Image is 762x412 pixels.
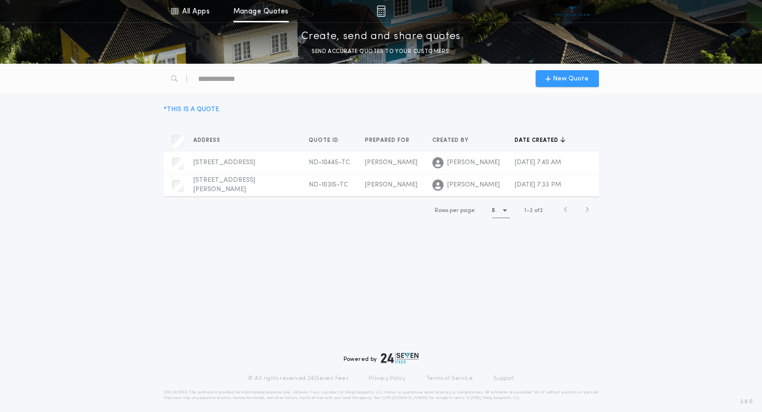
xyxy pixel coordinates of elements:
div: Powered by [344,352,419,364]
button: Created by [432,136,476,145]
div: * THIS IS A QUOTE. [164,105,220,114]
p: SEND ACCURATE QUOTES TO YOUR CUSTOMERS. [311,47,450,56]
span: 3.8.0 [740,398,753,406]
span: 1 [524,208,526,213]
span: ND-10315-TC [309,181,348,188]
a: Support [493,375,514,382]
button: Quote ID [309,136,345,145]
span: Created by [432,137,470,144]
span: [DATE] 7:40 AM [515,159,561,166]
img: img [377,6,385,17]
a: [URL][DOMAIN_NAME] [382,396,428,400]
span: Date created [515,137,560,144]
span: ND-10445-TC [309,159,350,166]
span: Rows per page: [435,208,476,213]
span: 2 [530,208,533,213]
img: logo [381,352,419,364]
p: DISCLAIMER: This estimate is provided for informational purposes only. 24|Seven Fees, a product o... [164,390,599,401]
p: © All rights reserved. 24|Seven Fees [248,375,348,382]
a: Terms of Service [426,375,473,382]
span: [PERSON_NAME] [365,159,417,166]
span: Prepared for [365,137,411,144]
span: [PERSON_NAME] [447,158,500,167]
button: Date created [515,136,565,145]
p: Create, send and share quotes [301,29,461,44]
button: 5 [492,203,510,218]
button: Address [193,136,227,145]
span: [DATE] 7:33 PM [515,181,561,188]
span: [STREET_ADDRESS] [193,159,255,166]
span: [STREET_ADDRESS][PERSON_NAME] [193,177,255,193]
span: Quote ID [309,137,340,144]
span: Address [193,137,222,144]
span: [PERSON_NAME] [447,180,500,190]
span: of 2 [534,206,543,215]
span: [PERSON_NAME] [365,181,417,188]
span: New Quote [553,74,589,84]
button: New Quote [536,70,599,87]
img: vs-icon [555,7,590,16]
h1: 5 [492,206,495,215]
a: Privacy Policy [369,375,406,382]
